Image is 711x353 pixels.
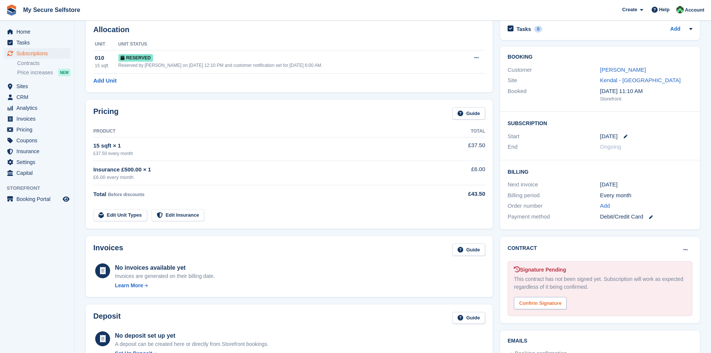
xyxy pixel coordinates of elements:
div: NEW [58,69,71,76]
a: Edit Insurance [152,209,205,222]
a: menu [4,81,71,92]
span: Total [93,191,106,197]
div: Confirm Signature [514,297,567,309]
div: [DATE] [600,180,692,189]
span: Capital [16,168,61,178]
span: Ongoing [600,143,621,150]
div: Booked [508,87,600,103]
div: Customer [508,66,600,74]
div: £6.00 every month [93,174,433,181]
h2: Allocation [93,25,485,34]
a: Confirm Signature [514,295,567,301]
div: Reserved by [PERSON_NAME] on [DATE] 12:10 PM and customer notification set for [DATE] 6:00 AM. [118,62,459,69]
div: Debit/Credit Card [600,213,692,221]
a: Price increases NEW [17,68,71,77]
h2: Subscription [508,119,692,127]
th: Unit Status [118,38,459,50]
time: 2025-10-05 00:00:00 UTC [600,132,618,141]
a: My Secure Selfstore [20,4,83,16]
div: Signature Pending [514,266,686,274]
a: menu [4,168,71,178]
div: Billing period [508,191,600,200]
td: £6.00 [433,161,485,185]
div: End [508,143,600,151]
img: stora-icon-8386f47178a22dfd0bd8f6a31ec36ba5ce8667c1dd55bd0f319d3a0aa187defe.svg [6,4,17,16]
div: [DATE] 11:10 AM [600,87,692,96]
a: Add [600,202,610,210]
a: Add [670,25,680,34]
a: [PERSON_NAME] [600,66,646,73]
h2: Pricing [93,107,119,120]
span: Settings [16,157,61,167]
div: 010 [95,54,118,62]
th: Total [433,126,485,137]
div: £43.50 [433,190,485,198]
span: Booking Portal [16,194,61,204]
a: menu [4,146,71,157]
div: £37.50 every month [93,150,433,157]
div: No deposit set up yet [115,331,269,340]
span: Account [685,6,704,14]
div: 15 sqft × 1 [93,142,433,150]
h2: Contract [508,244,537,252]
a: Learn More [115,282,215,289]
h2: Booking [508,54,692,60]
p: A deposit can be created here or directly from Storefront bookings. [115,340,269,348]
h2: Invoices [93,244,123,256]
a: menu [4,37,71,48]
a: menu [4,103,71,113]
a: Guide [452,244,485,256]
span: Help [659,6,670,13]
h2: Deposit [93,312,121,324]
div: Site [508,76,600,85]
div: Insurance £500.00 × 1 [93,165,433,174]
div: Learn More [115,282,143,289]
div: Invoices are generated on their billing date. [115,272,215,280]
span: Price increases [17,69,53,76]
a: Kendal - [GEOGRAPHIC_DATA] [600,77,681,83]
span: Coupons [16,135,61,146]
span: Subscriptions [16,48,61,59]
span: Reserved [118,54,153,62]
a: menu [4,124,71,135]
a: menu [4,48,71,59]
a: menu [4,135,71,146]
td: £37.50 [433,137,485,161]
h2: Billing [508,168,692,175]
div: Payment method [508,213,600,221]
th: Product [93,126,433,137]
div: Every month [600,191,692,200]
a: menu [4,114,71,124]
span: Invoices [16,114,61,124]
a: Guide [452,107,485,120]
div: 15 sqft [95,62,118,69]
a: menu [4,92,71,102]
div: Order number [508,202,600,210]
div: Start [508,132,600,141]
span: Pricing [16,124,61,135]
div: 0 [534,26,543,32]
span: Storefront [7,185,74,192]
a: Guide [452,312,485,324]
a: Add Unit [93,77,116,85]
span: Sites [16,81,61,92]
a: Edit Unit Types [93,209,147,222]
span: CRM [16,92,61,102]
a: menu [4,194,71,204]
a: Preview store [62,195,71,204]
span: Insurance [16,146,61,157]
span: Before discounts [108,192,144,197]
div: No invoices available yet [115,263,215,272]
a: Contracts [17,60,71,67]
div: Next invoice [508,180,600,189]
span: Analytics [16,103,61,113]
h2: Emails [508,338,692,344]
th: Unit [93,38,118,50]
img: Greg Allsopp [676,6,684,13]
div: This contract has not been signed yet. Subscription will work as expected regardless of it being ... [514,275,686,291]
div: Storefront [600,95,692,103]
h2: Tasks [517,26,531,32]
span: Home [16,27,61,37]
span: Create [622,6,637,13]
span: Tasks [16,37,61,48]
